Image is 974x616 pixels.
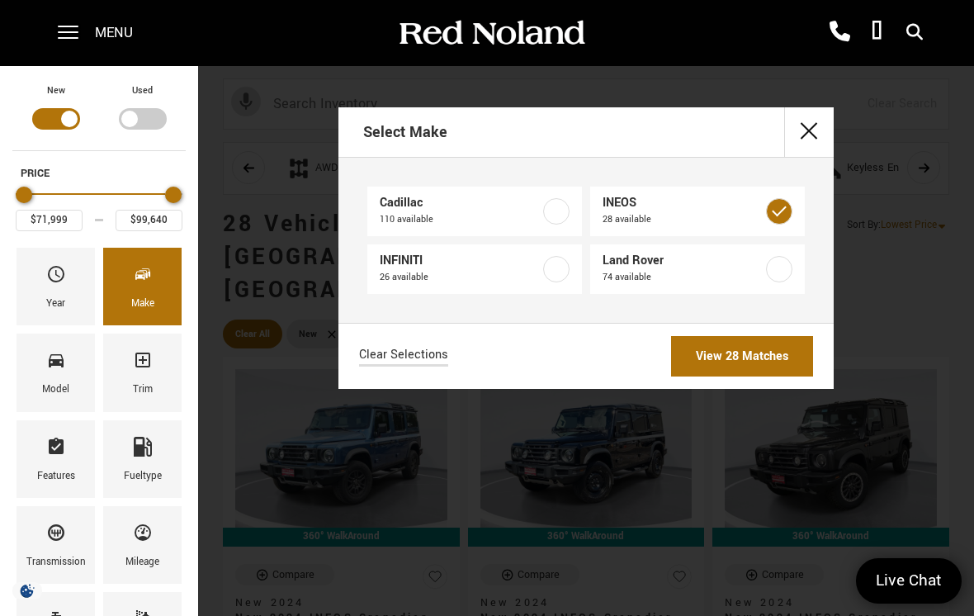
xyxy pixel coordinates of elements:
[380,253,541,269] span: INFINITI
[359,347,448,367] a: Clear Selections
[380,269,541,286] span: 26 available
[17,334,95,411] div: ModelModel
[133,346,153,381] span: Trim
[124,467,162,486] div: Fueltype
[165,187,182,203] div: Maximum Price
[42,381,69,399] div: Model
[46,433,66,467] span: Features
[125,553,159,571] div: Mileage
[603,211,764,228] span: 28 available
[363,109,447,155] h2: Select Make
[590,244,805,294] a: Land Rover74 available
[131,295,154,313] div: Make
[46,295,65,313] div: Year
[603,269,764,286] span: 74 available
[21,166,177,181] h5: Price
[132,83,153,99] label: Used
[603,195,764,211] span: INEOS
[380,211,541,228] span: 110 available
[46,519,66,553] span: Transmission
[603,253,764,269] span: Land Rover
[133,519,153,553] span: Mileage
[367,244,582,294] a: INFINITI26 available
[133,260,153,295] span: Make
[46,346,66,381] span: Model
[671,336,813,377] a: View 28 Matches
[868,570,950,592] span: Live Chat
[367,187,582,236] a: Cadillac110 available
[103,420,182,498] div: FueltypeFueltype
[46,260,66,295] span: Year
[856,558,962,604] a: Live Chat
[16,181,182,231] div: Price
[26,553,86,571] div: Transmission
[17,420,95,498] div: FeaturesFeatures
[380,195,541,211] span: Cadillac
[103,248,182,325] div: MakeMake
[47,83,65,99] label: New
[37,467,75,486] div: Features
[17,506,95,584] div: TransmissionTransmission
[8,582,46,599] img: Opt-Out Icon
[103,334,182,411] div: TrimTrim
[133,381,153,399] div: Trim
[16,187,32,203] div: Minimum Price
[8,582,46,599] section: Click to Open Cookie Consent Modal
[116,210,182,231] input: Maximum
[17,248,95,325] div: YearYear
[396,19,586,48] img: Red Noland Auto Group
[590,187,805,236] a: INEOS28 available
[16,210,83,231] input: Minimum
[784,107,834,157] button: close
[12,83,186,150] div: Filter by Vehicle Type
[103,506,182,584] div: MileageMileage
[133,433,153,467] span: Fueltype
